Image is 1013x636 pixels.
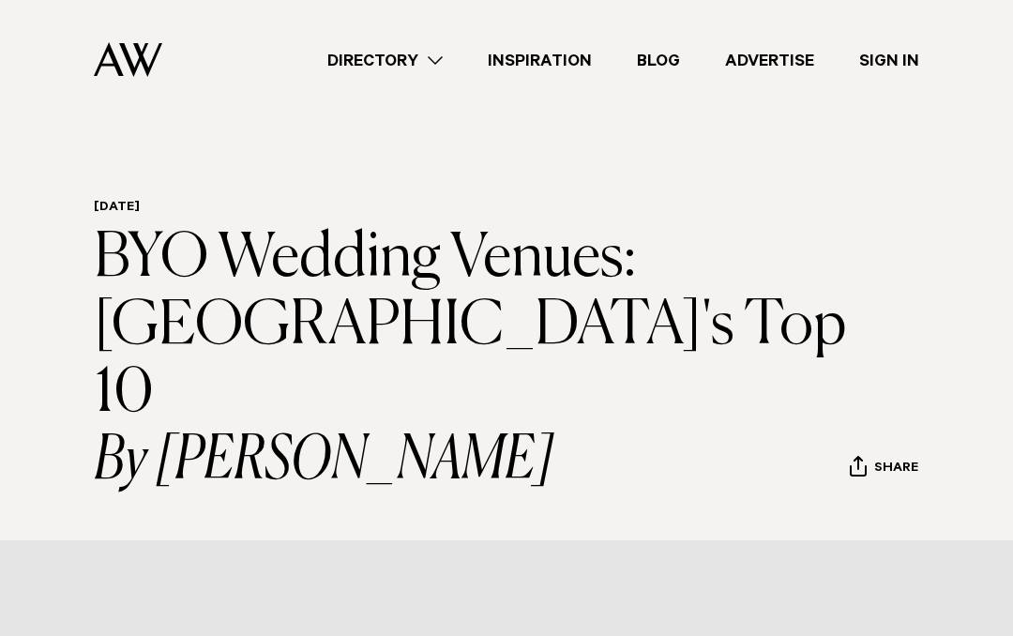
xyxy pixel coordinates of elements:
img: Auckland Weddings Logo [94,42,162,77]
a: Directory [305,48,465,73]
h6: [DATE] [94,200,849,218]
h1: BYO Wedding Venues: [GEOGRAPHIC_DATA]'s Top 10 [94,225,849,495]
span: Share [874,461,918,478]
a: Advertise [703,48,837,73]
a: Blog [614,48,703,73]
button: Share [849,455,919,483]
a: Inspiration [465,48,614,73]
i: By [PERSON_NAME] [94,428,849,495]
a: Sign In [837,48,942,73]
